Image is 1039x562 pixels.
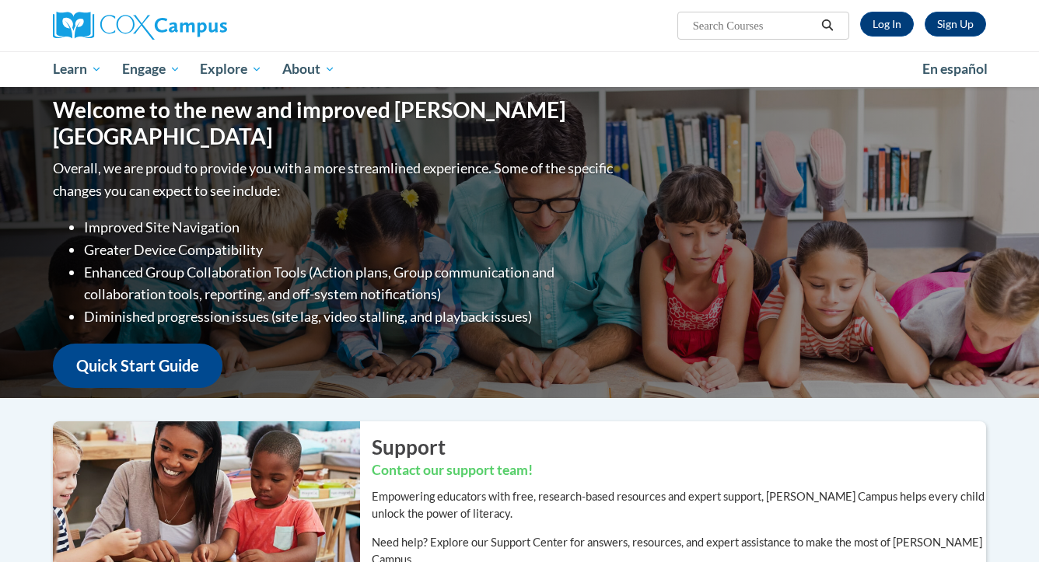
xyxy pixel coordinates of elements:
input: Search Courses [691,16,816,35]
h3: Contact our support team! [372,461,986,480]
a: Engage [112,51,191,87]
a: En español [912,53,998,86]
li: Enhanced Group Collaboration Tools (Action plans, Group communication and collaboration tools, re... [84,261,617,306]
a: About [272,51,345,87]
button: Search [816,16,839,35]
a: Learn [43,51,112,87]
h1: Welcome to the new and improved [PERSON_NAME][GEOGRAPHIC_DATA] [53,97,617,149]
img: Cox Campus [53,12,227,40]
p: Overall, we are proud to provide you with a more streamlined experience. Some of the specific cha... [53,157,617,202]
li: Diminished progression issues (site lag, video stalling, and playback issues) [84,305,617,328]
span: Explore [200,60,262,79]
h2: Support [372,433,986,461]
p: Empowering educators with free, research-based resources and expert support, [PERSON_NAME] Campus... [372,488,986,522]
div: Main menu [30,51,1009,87]
a: Quick Start Guide [53,344,222,388]
span: Engage [122,60,180,79]
li: Improved Site Navigation [84,216,617,239]
a: Explore [190,51,272,87]
span: About [282,60,335,79]
a: Register [925,12,986,37]
span: En español [922,61,988,77]
li: Greater Device Compatibility [84,239,617,261]
a: Log In [860,12,914,37]
span: Learn [53,60,102,79]
a: Cox Campus [53,12,348,40]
